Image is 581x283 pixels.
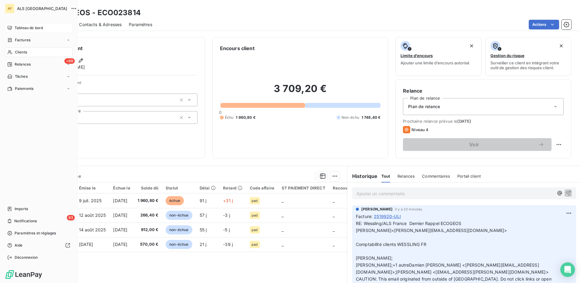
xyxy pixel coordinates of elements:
span: 912,00 € [138,227,159,233]
div: Open Intercom Messenger [560,262,575,277]
span: 570,00 € [138,241,159,247]
span: Relances [397,174,415,179]
span: 2519920-ULI [374,213,401,220]
span: 91 j [200,198,207,203]
span: Niveau 4 [411,127,428,132]
span: [DATE] [113,213,127,218]
div: Délai [200,186,216,190]
span: Voir [410,142,538,147]
span: Comptabilité clients WESSLING FR​ [356,242,426,247]
span: Relances [15,62,31,67]
span: RE: Wessling/ALS France Dernier Rappel ECOGEOS [356,221,461,226]
span: Propriétés Client [49,80,198,89]
span: Aide [15,243,23,248]
span: -39 j [223,242,233,247]
div: Solde dû [138,186,159,190]
span: 9 juil. 2025 [79,198,102,203]
span: +99 [64,58,75,64]
span: 93 [67,215,75,220]
span: 0 [219,110,222,115]
span: Ajouter une limite d’encours autorisé [401,60,469,65]
a: Aide [5,240,73,250]
h2: 3 709,20 € [220,83,381,101]
span: pad [252,243,258,246]
span: [DATE] [113,198,127,203]
span: [DATE] [113,227,127,232]
span: pad [252,213,258,217]
span: _ [282,213,284,218]
div: Émise le [79,186,106,190]
span: Surveiller ce client en intégrant votre outil de gestion des risques client. [490,60,566,70]
span: [PERSON_NAME] [361,206,393,212]
div: Recouvrement Déclaré [333,186,379,190]
span: Commentaires [422,174,450,179]
span: Clients [15,49,27,55]
h6: Informations client [37,45,198,52]
button: Gestion du risqueSurveiller ce client en intégrant votre outil de gestion des risques client. [485,37,571,76]
span: Limite d’encours [401,53,433,58]
span: _ [333,242,335,247]
button: Limite d’encoursAjouter une limite d’encours autorisé [395,37,481,76]
span: pad [252,228,258,232]
span: _ [333,227,335,232]
span: 55 j [200,227,207,232]
span: 1 960,80 € [138,198,159,204]
span: 57 j [200,213,207,218]
span: non-échue [166,211,192,220]
h3: ECOGEOS - ECO023814 [53,7,141,18]
span: Notifications [14,218,37,224]
div: Retard [223,186,242,190]
div: ST PAIEMENT DIRECT [282,186,325,190]
span: pad [252,199,258,203]
span: Paramètres [129,22,152,28]
h6: Relance [403,87,564,94]
span: 1 960,80 € [236,115,256,120]
span: non-échue [166,225,192,234]
span: Tout [381,174,390,179]
span: Échu [225,115,234,120]
h6: Historique [347,172,378,180]
span: -3 j [223,213,230,218]
img: Logo LeanPay [5,270,43,279]
span: _ [333,213,335,218]
span: Imports [15,206,28,212]
button: Voir [403,138,552,151]
span: Plan de relance [408,104,440,110]
span: Prochaine relance prévue le [403,119,564,124]
span: échue [166,196,184,205]
span: Déconnexion [15,255,38,260]
span: ALS [GEOGRAPHIC_DATA] [17,6,67,11]
span: il y a 23 minutes [395,207,422,211]
span: Paramètres et réglages [15,230,56,236]
span: [DATE] [79,242,93,247]
span: Paiements [15,86,33,91]
div: Statut [166,186,192,190]
span: non-échue [166,240,192,249]
span: _ [282,198,284,203]
span: Portail client [457,174,481,179]
span: [PERSON_NAME]<[PERSON_NAME][EMAIL_ADDRESS][DOMAIN_NAME]> [356,228,507,233]
div: Échue le [113,186,130,190]
span: +31 j [223,198,233,203]
span: 21 j [200,242,207,247]
span: Contacts & Adresses [79,22,122,28]
span: Factures [15,37,30,43]
span: _ [282,227,284,232]
span: Tâches [15,74,28,79]
div: AF [5,4,15,13]
h6: Encours client [220,45,255,52]
span: 266,40 € [138,212,159,218]
span: [DATE] [113,242,127,247]
span: 14 août 2025 [79,227,106,232]
span: [PERSON_NAME];​ [356,255,393,261]
div: Code affaire [250,186,274,190]
button: Actions [529,20,559,29]
span: _ [282,242,284,247]
span: -5 j [223,227,230,232]
span: _ [333,198,335,203]
span: 1 748,40 € [362,115,381,120]
span: [PERSON_NAME];​+1 autreDamien [PERSON_NAME] <[PERSON_NAME][EMAIL_ADDRESS][DOMAIN_NAME]>;​[PERSON_... [356,262,548,274]
span: Gestion du risque [490,53,524,58]
span: [DATE] [457,119,471,124]
span: 12 août 2025 [79,213,106,218]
